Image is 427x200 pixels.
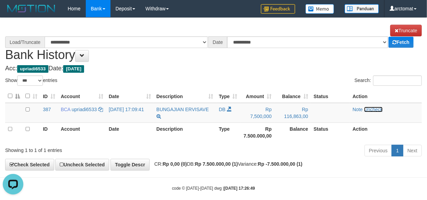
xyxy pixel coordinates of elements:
th: ID: activate to sort column ascending [40,90,58,103]
a: 1 [392,145,403,156]
label: Search: [355,75,422,86]
h1: Bank History [5,25,422,61]
h4: Acc: Date: [5,65,422,72]
a: Uncheck Selected [55,159,109,170]
small: code © [DATE]-[DATE] dwg | [172,186,255,191]
a: Check Selected [5,159,54,170]
strong: Rp -7.500.000,00 (1) [258,161,302,167]
th: Account: activate to sort column ascending [58,90,106,103]
th: : activate to sort column ascending [23,90,40,103]
a: Next [403,145,422,156]
strong: [DATE] 17:26:49 [224,186,255,191]
th: Action [350,90,422,103]
th: Status [311,90,350,103]
th: Amount: activate to sort column ascending [240,90,275,103]
a: Fetch [389,37,414,48]
th: Type [216,122,240,142]
img: Feedback.jpg [261,4,295,14]
th: Account [58,122,106,142]
th: Status [311,122,350,142]
span: upriadi6533 [17,65,48,73]
th: Date: activate to sort column ascending [106,90,154,103]
td: Rp 7,500,000 [240,103,275,123]
th: Date [106,122,154,142]
a: Truncate [390,25,422,36]
div: Load/Truncate [5,36,45,48]
th: : activate to sort column descending [5,90,23,103]
a: Previous [365,145,392,156]
th: Balance [275,122,311,142]
input: Search: [373,75,422,86]
th: Rp 7.500.000,00 [240,122,275,142]
a: Toggle Descr [111,159,150,170]
img: Button%20Memo.svg [305,4,334,14]
th: Action [350,122,422,142]
a: upriadi6533 [72,107,97,112]
span: [DATE] [63,65,84,73]
a: Copy upriadi6533 to clipboard [98,107,103,112]
div: Showing 1 to 1 of 1 entries [5,144,173,154]
button: Open LiveChat chat widget [3,3,23,23]
td: Rp 116,863,00 [275,103,311,123]
span: 387 [43,107,51,112]
th: Description: activate to sort column ascending [154,90,216,103]
span: CR: DB: Variance: [151,161,303,167]
th: Description [154,122,216,142]
a: Note [353,107,363,112]
a: BUNGAJIAN ERVISAVE [157,107,209,112]
a: Uncheck [364,107,383,112]
div: Date [208,36,228,48]
img: panduan.png [345,4,379,13]
span: BCA [61,107,70,112]
th: Balance: activate to sort column ascending [275,90,311,103]
label: Show entries [5,75,57,86]
strong: Rp 0,00 (0) [163,161,187,167]
span: DB [219,107,226,112]
img: MOTION_logo.png [5,3,57,14]
th: ID [40,122,58,142]
select: Showentries [17,75,43,86]
th: Type: activate to sort column ascending [216,90,240,103]
strong: Rp 7.500.000,00 (1) [195,161,238,167]
td: [DATE] 17:09:41 [106,103,154,123]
